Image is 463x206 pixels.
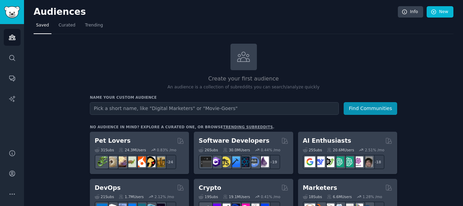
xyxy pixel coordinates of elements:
[343,156,354,167] img: chatgpt_prompts_
[106,156,117,167] img: ballpython
[90,124,274,129] div: No audience in mind? Explore a curated one, or browse .
[223,148,250,152] div: 30.0M Users
[90,95,397,100] h3: Name your custom audience
[303,194,322,199] div: 18 Sub s
[344,102,397,115] button: Find Communities
[119,194,144,199] div: 1.7M Users
[97,156,107,167] img: herpetology
[90,84,397,90] p: An audience is a collection of subreddits you can search/analyze quickly
[220,156,230,167] img: learnjavascript
[303,148,322,152] div: 25 Sub s
[363,194,382,199] div: 1.28 % /mo
[261,194,281,199] div: 0.41 % /mo
[333,156,344,167] img: chatgpt_promptDesign
[90,102,339,115] input: Pick a short name, like "Digital Marketers" or "Movie-Goers"
[162,155,176,169] div: + 24
[126,156,136,167] img: turtle
[34,20,51,34] a: Saved
[261,148,281,152] div: 0.44 % /mo
[145,156,155,167] img: PetAdvice
[249,156,259,167] img: AskComputerScience
[324,156,334,167] img: AItoolsCatalog
[135,156,146,167] img: cockatiel
[398,6,423,18] a: Info
[83,20,105,34] a: Trending
[36,22,49,29] span: Saved
[370,155,384,169] div: + 18
[239,156,250,167] img: reactnative
[266,155,280,169] div: + 19
[223,125,273,129] a: trending subreddits
[303,184,337,192] h2: Marketers
[314,156,325,167] img: DeepSeek
[258,156,269,167] img: elixir
[157,148,176,152] div: 0.83 % /mo
[303,137,351,145] h2: AI Enthusiasts
[4,6,20,18] img: GummySearch logo
[155,194,174,199] div: 2.12 % /mo
[199,184,221,192] h2: Crypto
[95,194,114,199] div: 21 Sub s
[119,148,146,152] div: 24.3M Users
[199,148,218,152] div: 26 Sub s
[210,156,221,167] img: csharp
[90,75,397,83] h2: Create your first audience
[199,194,218,199] div: 19 Sub s
[362,156,373,167] img: ArtificalIntelligence
[353,156,363,167] img: OpenAIDev
[95,137,131,145] h2: Pet Lovers
[56,20,78,34] a: Curated
[201,156,211,167] img: software
[116,156,127,167] img: leopardgeckos
[305,156,315,167] img: GoogleGeminiAI
[223,194,250,199] div: 19.1M Users
[229,156,240,167] img: iOSProgramming
[154,156,165,167] img: dogbreed
[427,6,453,18] a: New
[327,194,352,199] div: 6.6M Users
[365,148,384,152] div: 2.51 % /mo
[327,148,354,152] div: 20.6M Users
[199,137,269,145] h2: Software Developers
[85,22,103,29] span: Trending
[95,148,114,152] div: 31 Sub s
[95,184,121,192] h2: DevOps
[34,7,398,18] h2: Audiences
[59,22,75,29] span: Curated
